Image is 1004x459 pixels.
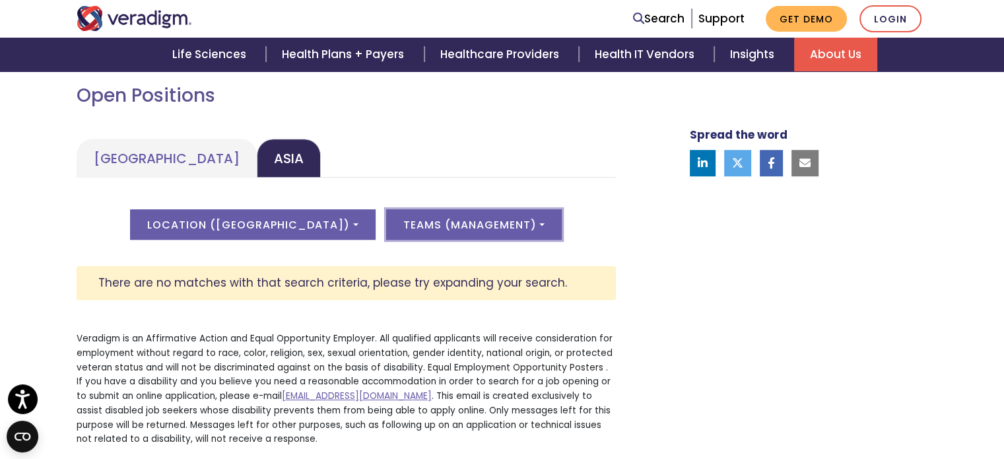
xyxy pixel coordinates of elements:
h2: Open Positions [77,85,616,107]
a: Asia [257,139,321,178]
a: About Us [794,38,877,71]
button: Location ([GEOGRAPHIC_DATA]) [130,209,375,240]
img: Veradigm logo [77,6,192,31]
a: Life Sciences [156,38,266,71]
a: Search [633,10,685,28]
button: Teams (Management) [386,209,562,240]
a: Healthcare Providers [424,38,579,71]
a: [GEOGRAPHIC_DATA] [77,139,257,178]
strong: Spread the word [690,127,787,143]
button: Open CMP widget [7,421,38,452]
a: Get Demo [766,6,847,32]
p: Veradigm is an Affirmative Action and Equal Opportunity Employer. All qualified applicants will r... [77,332,616,446]
a: Health IT Vendors [579,38,714,71]
a: [EMAIL_ADDRESS][DOMAIN_NAME] [282,390,432,402]
div: There are no matches with that search criteria, please try expanding your search. [77,266,616,300]
a: Health Plans + Payers [266,38,424,71]
a: Login [859,5,921,32]
a: Support [698,11,745,26]
a: Insights [714,38,794,71]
